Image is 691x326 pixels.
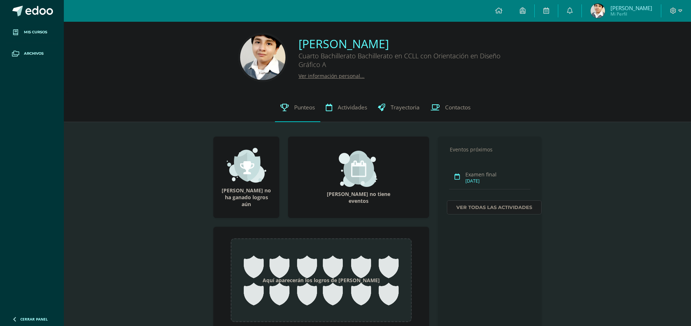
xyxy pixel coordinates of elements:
span: Punteos [294,104,315,111]
a: [PERSON_NAME] [299,36,516,51]
span: Mis cursos [24,29,47,35]
img: event_small.png [339,151,378,187]
div: Aquí aparecerán los logros de [PERSON_NAME] [231,238,412,322]
img: d62ce28e1fc2f936fb90b7897b5575c0.png [240,35,285,80]
span: Contactos [445,104,470,111]
span: [PERSON_NAME] [610,4,652,12]
a: Punteos [275,93,320,122]
span: Archivos [24,51,44,57]
a: Contactos [425,93,476,122]
div: Examen final [465,171,530,178]
a: Trayectoria [373,93,425,122]
img: 4b7d14b5f2a08eaa05eb59af3c1a1161.png [591,4,605,18]
span: Mi Perfil [610,11,652,17]
img: achievement_small.png [227,147,266,183]
span: Actividades [338,104,367,111]
span: Trayectoria [391,104,420,111]
div: [PERSON_NAME] no tiene eventos [322,151,395,204]
span: Cerrar panel [20,317,48,322]
a: Mis cursos [6,22,58,43]
a: Ver información personal... [299,72,365,79]
a: Archivos [6,43,58,64]
div: [DATE] [465,178,530,184]
div: [PERSON_NAME] no ha ganado logros aún [221,147,272,208]
div: Eventos próximos [447,146,532,153]
a: Ver todas las actividades [447,200,542,214]
a: Actividades [320,93,373,122]
div: Cuarto Bachillerato Bachillerato en CCLL con Orientación en Diseño Gráfico A [299,51,516,72]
